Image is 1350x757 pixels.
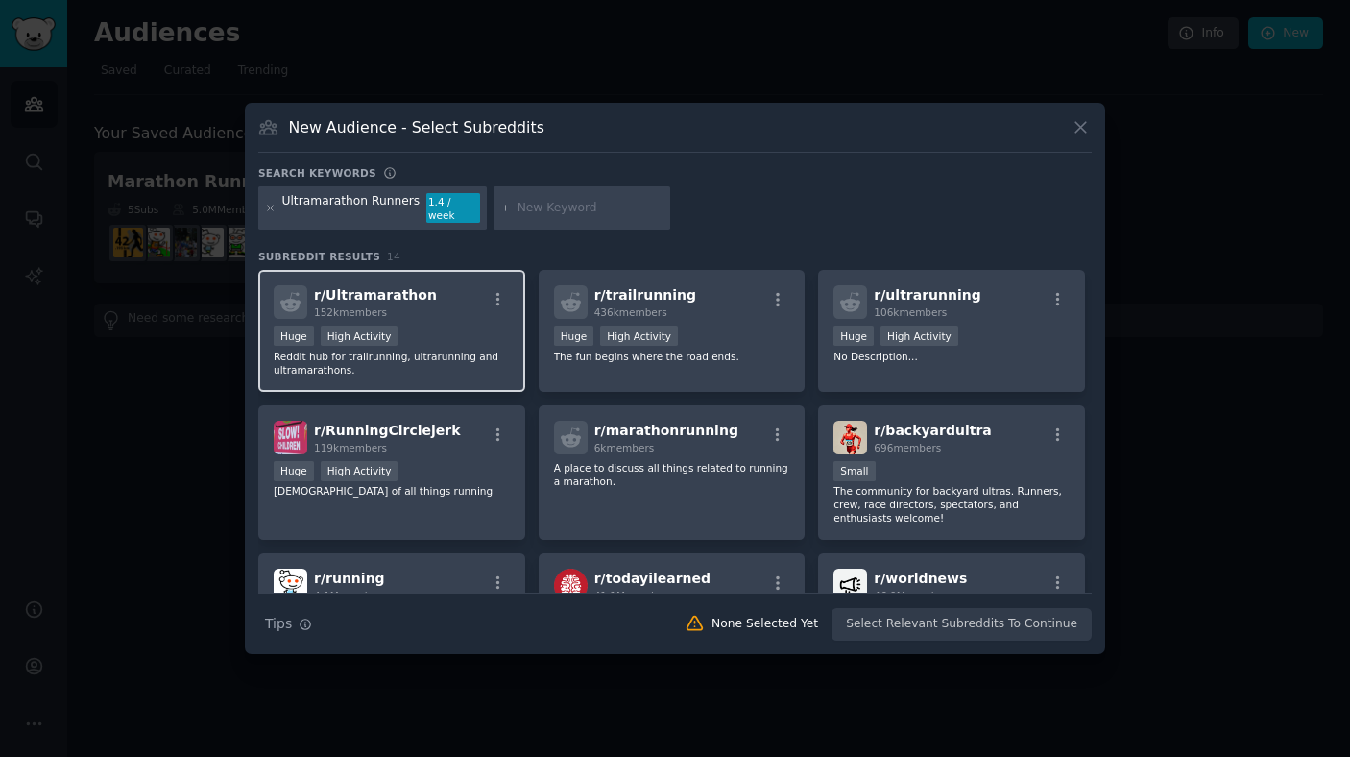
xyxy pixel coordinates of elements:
[282,193,421,224] div: Ultramarathon Runners
[600,326,678,346] div: High Activity
[314,442,387,453] span: 119k members
[874,306,947,318] span: 106k members
[833,421,867,454] img: backyardultra
[274,326,314,346] div: Huge
[258,607,319,641] button: Tips
[274,421,307,454] img: RunningCirclejerk
[265,614,292,634] span: Tips
[874,590,952,601] span: 46.9M members
[833,484,1070,525] p: The community for backyard ultras. Runners, crew, race directors, spectators, and enthusiasts wel...
[258,250,380,263] span: Subreddit Results
[874,442,941,453] span: 696 members
[874,571,967,586] span: r/ worldnews
[314,571,385,586] span: r/ running
[314,423,461,438] span: r/ RunningCirclejerk
[833,461,875,481] div: Small
[874,423,991,438] span: r/ backyardultra
[554,350,790,363] p: The fun begins where the road ends.
[518,200,663,217] input: New Keyword
[274,461,314,481] div: Huge
[554,569,588,602] img: todayilearned
[833,326,874,346] div: Huge
[594,423,738,438] span: r/ marathonrunning
[258,166,376,180] h3: Search keywords
[554,461,790,488] p: A place to discuss all things related to running a marathon.
[594,571,711,586] span: r/ todayilearned
[426,193,480,224] div: 1.4 / week
[594,590,673,601] span: 41.1M members
[554,326,594,346] div: Huge
[387,251,400,262] span: 14
[274,569,307,602] img: running
[594,287,696,303] span: r/ trailrunning
[833,569,867,602] img: worldnews
[289,117,544,137] h3: New Audience - Select Subreddits
[874,287,980,303] span: r/ ultrarunning
[880,326,958,346] div: High Activity
[314,306,387,318] span: 152k members
[711,616,818,633] div: None Selected Yet
[274,484,510,498] p: [DEMOGRAPHIC_DATA] of all things running
[833,350,1070,363] p: No Description...
[321,326,398,346] div: High Activity
[314,287,437,303] span: r/ Ultramarathon
[314,590,387,601] span: 4.1M members
[321,461,398,481] div: High Activity
[594,306,667,318] span: 436k members
[274,350,510,377] p: Reddit hub for trailrunning, ultrarunning and ultramarathons.
[594,442,655,453] span: 6k members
